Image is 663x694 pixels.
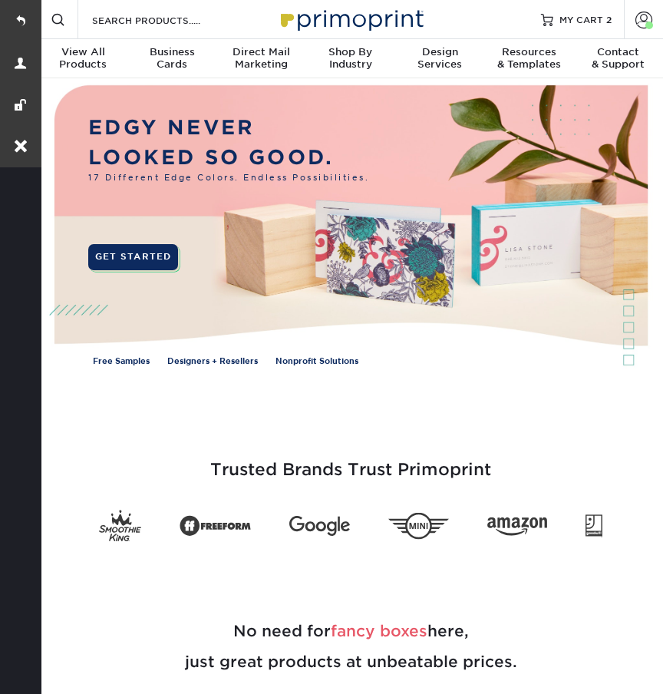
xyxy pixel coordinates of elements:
img: Mini [388,513,449,540]
div: Products [38,46,127,71]
span: Direct Mail [217,46,306,58]
a: Nonprofit Solutions [275,355,358,368]
img: Google [289,516,350,536]
span: 2 [606,14,612,25]
div: Services [395,46,484,71]
div: & Support [574,46,663,71]
p: EDGY NEVER [88,113,369,143]
a: BusinessCards [127,39,216,80]
img: Primoprint [274,2,427,35]
a: DesignServices [395,39,484,80]
a: Designers + Resellers [167,355,258,368]
a: Free Samples [93,355,150,368]
span: Contact [574,46,663,58]
div: Industry [306,46,395,71]
a: View AllProducts [38,39,127,80]
span: Design [395,46,484,58]
img: Amazon [487,517,548,536]
span: MY CART [559,13,603,26]
p: LOOKED SO GOOD. [88,143,369,173]
span: Shop By [306,46,395,58]
span: fancy boxes [331,622,427,640]
span: Resources [484,46,573,58]
div: & Templates [484,46,573,71]
img: Freeform [180,511,251,542]
a: GET STARTED [88,244,178,270]
a: Direct MailMarketing [217,39,306,80]
a: Shop ByIndustry [306,39,395,80]
span: 17 Different Edge Colors. Endless Possibilities. [88,172,369,184]
h3: Trusted Brands Trust Primoprint [50,423,651,498]
input: SEARCH PRODUCTS..... [91,11,240,29]
a: Contact& Support [574,39,663,80]
img: Smoothie King [99,510,141,541]
span: View All [38,46,127,58]
div: Cards [127,46,216,71]
div: Marketing [217,46,306,71]
img: Goodwill [585,514,602,537]
span: Business [127,46,216,58]
a: Resources& Templates [484,39,573,80]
